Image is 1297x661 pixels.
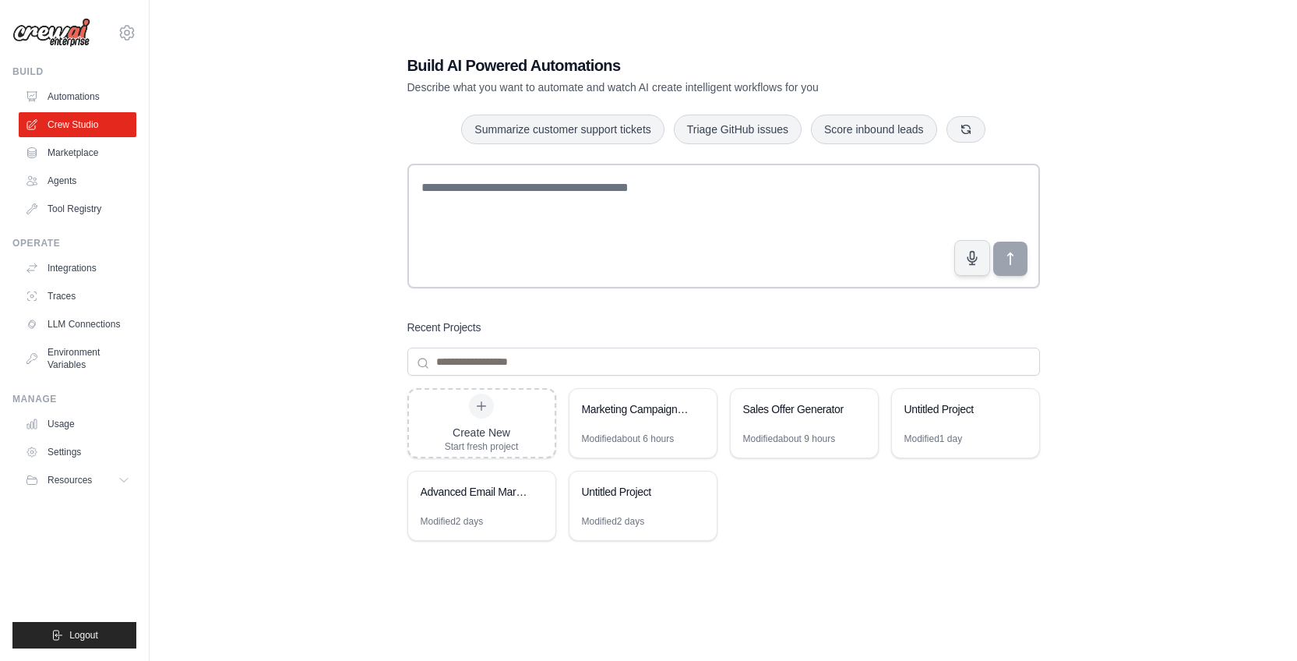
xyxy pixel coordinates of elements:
a: Tool Registry [19,196,136,221]
span: Resources [48,474,92,486]
div: Sales Offer Generator [743,401,850,417]
div: Modified 2 days [582,515,645,528]
a: Agents [19,168,136,193]
button: Resources [19,468,136,493]
div: Untitled Project [582,484,689,500]
a: Settings [19,440,136,465]
button: Logout [12,622,136,649]
div: Marketing Campaign Automation [582,401,689,417]
div: Start fresh project [445,440,519,453]
div: Modified 1 day [904,433,963,445]
button: Summarize customer support tickets [461,115,664,144]
div: Operate [12,237,136,249]
a: Traces [19,284,136,309]
a: Crew Studio [19,112,136,137]
div: Create New [445,425,519,440]
h3: Recent Projects [407,320,481,335]
a: Automations [19,84,136,109]
img: Logo [12,18,90,48]
p: Describe what you want to automate and watch AI create intelligent workflows for you [407,80,931,95]
button: Score inbound leads [811,115,937,144]
a: Usage [19,412,136,437]
button: Get new suggestions [946,116,985,143]
a: Integrations [19,256,136,281]
button: Click to speak your automation idea [954,240,990,276]
span: Logout [69,629,98,642]
h1: Build AI Powered Automations [407,55,931,76]
div: Modified about 6 hours [582,433,675,445]
iframe: Chat Widget [1219,586,1297,661]
div: Modified 2 days [421,515,484,528]
a: LLM Connections [19,312,136,337]
div: Manage [12,393,136,405]
div: Build [12,65,136,78]
button: Triage GitHub issues [674,115,802,144]
div: Advanced Email Marketing Automation [421,484,527,500]
div: Untitled Project [904,401,1011,417]
a: Marketplace [19,140,136,165]
a: Environment Variables [19,340,136,377]
div: Modified about 9 hours [743,433,836,445]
